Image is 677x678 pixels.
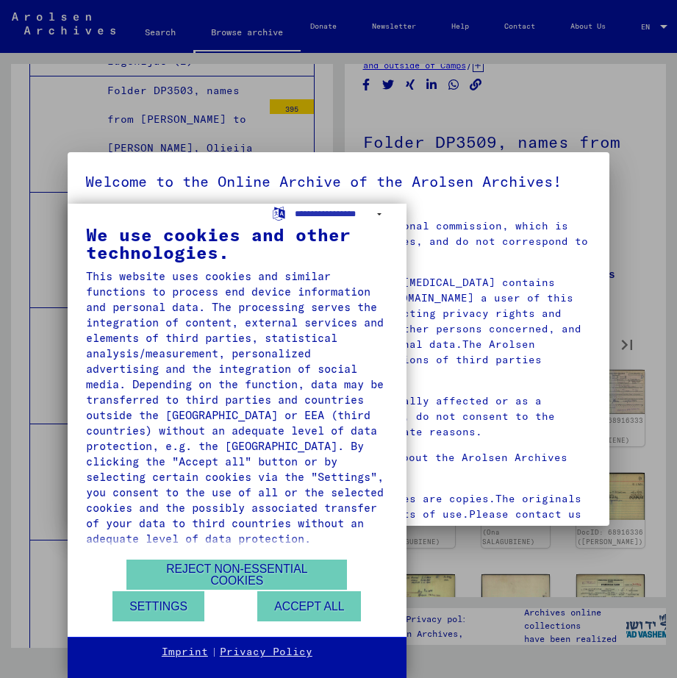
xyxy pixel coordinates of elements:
[86,226,388,261] div: We use cookies and other technologies.
[162,645,208,660] a: Imprint
[126,560,347,590] button: Reject non-essential cookies
[257,591,361,621] button: Accept all
[86,268,388,546] div: This website uses cookies and similar functions to process end device information and personal da...
[220,645,312,660] a: Privacy Policy
[112,591,204,621] button: Settings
